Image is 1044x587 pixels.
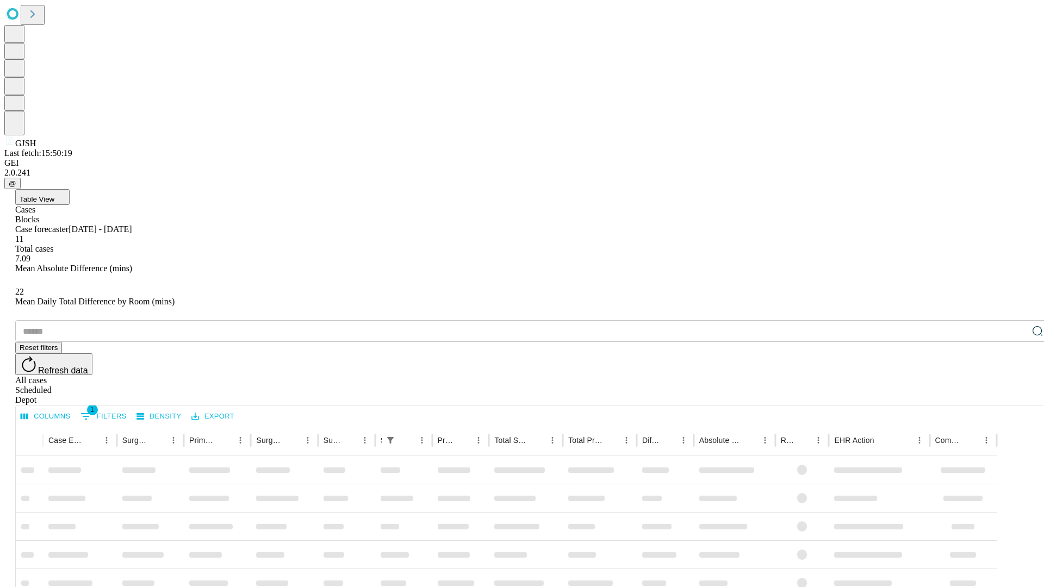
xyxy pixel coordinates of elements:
span: @ [9,179,16,188]
button: @ [4,178,21,189]
span: [DATE] - [DATE] [69,224,132,234]
button: Menu [99,433,114,448]
button: Menu [471,433,486,448]
button: Menu [912,433,927,448]
div: Total Predicted Duration [568,436,602,445]
button: Menu [619,433,634,448]
button: Sort [342,433,357,448]
button: Menu [811,433,826,448]
div: EHR Action [834,436,874,445]
div: Predicted In Room Duration [438,436,455,445]
div: Case Epic Id [48,436,83,445]
span: Refresh data [38,366,88,375]
span: Total cases [15,244,53,253]
button: Density [134,408,184,425]
div: Total Scheduled Duration [494,436,529,445]
div: GEI [4,158,1040,168]
button: Refresh data [15,353,92,375]
span: Mean Absolute Difference (mins) [15,264,132,273]
button: Sort [399,433,414,448]
button: Menu [233,433,248,448]
button: Show filters [383,433,398,448]
span: 1 [87,404,98,415]
button: Table View [15,189,70,205]
button: Menu [166,433,181,448]
span: 7.09 [15,254,30,263]
div: Surgery Date [324,436,341,445]
span: 22 [15,287,24,296]
button: Menu [757,433,773,448]
div: Primary Service [189,436,216,445]
div: Resolved in EHR [781,436,795,445]
button: Reset filters [15,342,62,353]
div: Difference [642,436,660,445]
button: Menu [979,433,994,448]
button: Sort [456,433,471,448]
button: Show filters [78,408,129,425]
button: Sort [964,433,979,448]
div: Surgery Name [256,436,283,445]
button: Sort [742,433,757,448]
span: Table View [20,195,54,203]
button: Sort [285,433,300,448]
button: Menu [676,433,691,448]
button: Menu [300,433,315,448]
button: Export [189,408,237,425]
span: GJSH [15,139,36,148]
div: Surgeon Name [122,436,150,445]
button: Sort [217,433,233,448]
span: Mean Daily Total Difference by Room (mins) [15,297,175,306]
span: Reset filters [20,344,58,352]
button: Menu [357,433,372,448]
div: Scheduled In Room Duration [381,436,382,445]
span: 11 [15,234,23,243]
button: Menu [414,433,430,448]
button: Sort [151,433,166,448]
button: Select columns [18,408,73,425]
button: Sort [530,433,545,448]
button: Sort [661,433,676,448]
div: Absolute Difference [699,436,741,445]
button: Menu [545,433,560,448]
div: 2.0.241 [4,168,1040,178]
button: Sort [84,433,99,448]
div: Comments [935,436,962,445]
span: Last fetch: 15:50:19 [4,148,72,158]
div: 1 active filter [383,433,398,448]
button: Sort [604,433,619,448]
button: Sort [796,433,811,448]
button: Sort [875,433,891,448]
span: Case forecaster [15,224,69,234]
